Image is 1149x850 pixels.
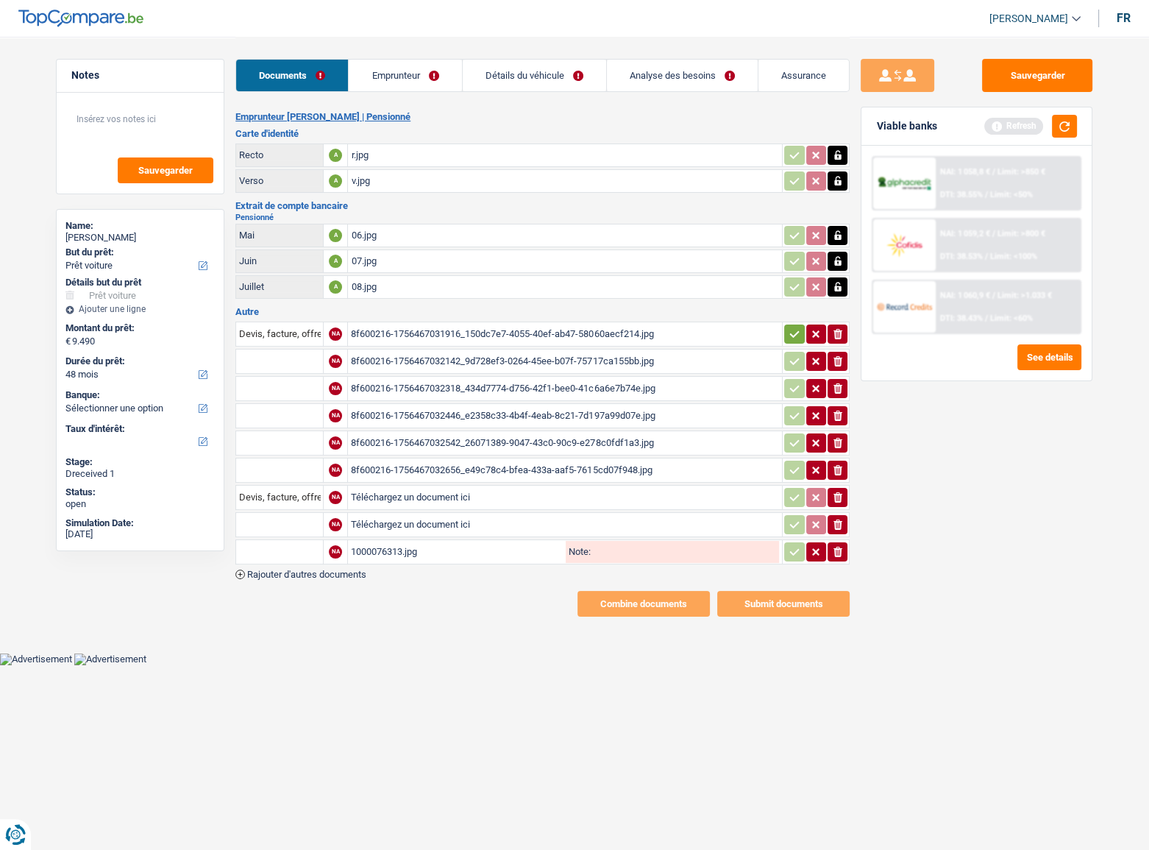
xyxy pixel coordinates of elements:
[235,111,850,123] h2: Emprunteur [PERSON_NAME] | Pensionné
[329,327,342,341] div: NA
[239,175,320,186] div: Verso
[65,498,215,510] div: open
[65,322,212,334] label: Montant du prêt:
[329,174,342,188] div: A
[982,59,1092,92] button: Sauvegarder
[329,409,342,422] div: NA
[65,220,215,232] div: Name:
[992,229,995,238] span: /
[329,436,342,450] div: NA
[235,201,850,210] h3: Extrait de compte bancaire
[985,190,988,199] span: /
[351,276,779,298] div: 08.jpg
[351,250,779,272] div: 07.jpg
[351,350,779,372] div: 8f600216-1756467032142_9d728ef3-0264-45ee-b07f-75717ca155bb.jpg
[351,432,779,454] div: 8f600216-1756467032542_26071389-9047-43c0-90c9-e278c0fdf1a3.jpg
[65,277,215,288] div: Détails but du prêt
[235,129,850,138] h3: Carte d'identité
[717,591,850,617] button: Submit documents
[235,570,366,579] button: Rajouter d'autres documents
[351,541,563,563] div: 1000076313.jpg
[990,314,1033,323] span: Limit: <60%
[351,323,779,345] div: 8f600216-1756467031916_150dc7e7-4055-40ef-ab47-58060aecf214.jpg
[329,229,342,242] div: A
[990,252,1037,261] span: Limit: <100%
[1017,344,1081,370] button: See details
[463,60,606,91] a: Détails du véhicule
[65,528,215,540] div: [DATE]
[1117,11,1131,25] div: fr
[997,167,1045,177] span: Limit: >850 €
[235,213,850,222] h2: Pensionné
[65,336,71,347] span: €
[997,291,1052,300] span: Limit: >1.033 €
[329,382,342,395] div: NA
[984,118,1043,134] div: Refresh
[138,166,193,175] span: Sauvegarder
[239,255,320,266] div: Juin
[989,13,1068,25] span: [PERSON_NAME]
[985,252,988,261] span: /
[607,60,758,91] a: Analyse des besoins
[239,230,320,241] div: Mai
[65,232,215,244] div: [PERSON_NAME]
[992,167,995,177] span: /
[877,293,931,320] img: Record Credits
[65,468,215,480] div: Dreceived 1
[351,224,779,247] div: 06.jpg
[235,307,850,316] h3: Autre
[351,144,779,166] div: r.jpg
[997,229,1045,238] span: Limit: >800 €
[65,517,215,529] div: Simulation Date:
[876,120,936,132] div: Viable banks
[247,570,366,579] span: Rajouter d'autres documents
[940,167,990,177] span: NAI: 1 058,8 €
[985,314,988,323] span: /
[65,304,215,314] div: Ajouter une ligne
[239,149,320,160] div: Recto
[990,190,1033,199] span: Limit: <50%
[71,69,209,82] h5: Notes
[758,60,849,91] a: Assurance
[65,456,215,468] div: Stage:
[329,545,342,559] div: NA
[329,355,342,368] div: NA
[65,389,212,401] label: Banque:
[349,60,461,91] a: Emprunteur
[877,175,931,192] img: AlphaCredit
[65,423,212,435] label: Taux d'intérêt:
[329,255,342,268] div: A
[566,547,591,556] label: Note:
[329,280,342,294] div: A
[940,291,990,300] span: NAI: 1 060,9 €
[577,591,710,617] button: Combine documents
[351,405,779,427] div: 8f600216-1756467032446_e2358c33-4b4f-4eab-8c21-7d197a99d07e.jpg
[351,378,779,400] div: 8f600216-1756467032318_434d7774-d756-42f1-bee0-41c6a6e7b74e.jpg
[65,355,212,367] label: Durée du prêt:
[978,7,1081,31] a: [PERSON_NAME]
[351,170,779,192] div: v.jpg
[940,314,983,323] span: DTI: 38.43%
[329,464,342,477] div: NA
[940,190,983,199] span: DTI: 38.55%
[351,459,779,481] div: 8f600216-1756467032656_e49c78c4-bfea-433a-aaf5-7615cd07f948.jpg
[65,247,212,258] label: But du prêt:
[18,10,143,27] img: TopCompare Logo
[329,149,342,162] div: A
[65,486,215,498] div: Status:
[940,252,983,261] span: DTI: 38.53%
[940,229,990,238] span: NAI: 1 059,2 €
[118,157,213,183] button: Sauvegarder
[329,491,342,504] div: NA
[236,60,348,91] a: Documents
[329,518,342,531] div: NA
[992,291,995,300] span: /
[877,231,931,258] img: Cofidis
[239,281,320,292] div: Juillet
